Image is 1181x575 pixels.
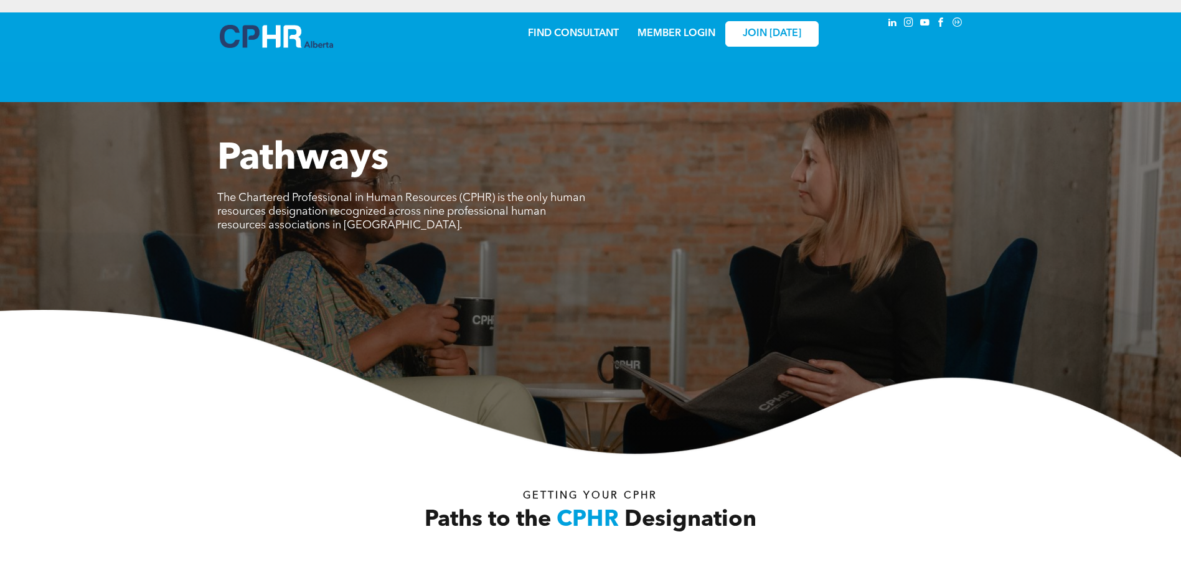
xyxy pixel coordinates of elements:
a: FIND CONSULTANT [528,29,619,39]
span: JOIN [DATE] [743,28,801,40]
a: instagram [902,16,916,32]
a: youtube [918,16,932,32]
span: The Chartered Professional in Human Resources (CPHR) is the only human resources designation reco... [217,192,585,231]
img: A blue and white logo for cp alberta [220,25,333,48]
span: Pathways [217,141,388,178]
span: CPHR [557,509,619,531]
a: facebook [934,16,948,32]
span: Getting your Cphr [523,491,657,501]
span: Designation [624,509,756,531]
a: MEMBER LOGIN [638,29,715,39]
a: linkedin [886,16,900,32]
span: Paths to the [425,509,551,531]
a: Social network [951,16,964,32]
a: JOIN [DATE] [725,21,819,47]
